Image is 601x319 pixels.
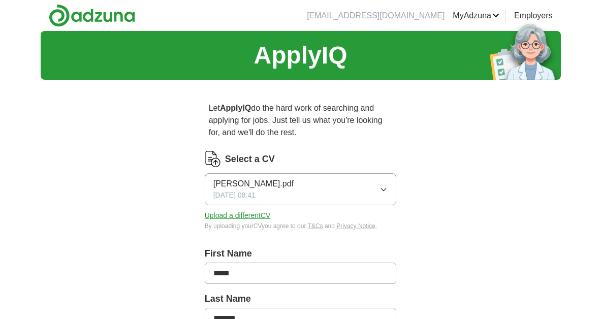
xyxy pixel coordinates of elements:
[514,10,553,22] a: Employers
[205,221,397,231] div: By uploading your CV you agree to our and .
[205,210,271,221] button: Upload a differentCV
[205,292,397,306] label: Last Name
[308,222,323,230] a: T&Cs
[205,247,397,261] label: First Name
[213,190,256,201] span: [DATE] 08:41
[220,104,251,112] strong: ApplyIQ
[205,173,397,205] button: [PERSON_NAME].pdf[DATE] 08:41
[336,222,375,230] a: Privacy Notice
[225,152,275,166] label: Select a CV
[205,151,221,167] img: CV Icon
[205,98,397,143] p: Let do the hard work of searching and applying for jobs. Just tell us what you're looking for, an...
[453,10,499,22] a: MyAdzuna
[213,178,294,190] span: [PERSON_NAME].pdf
[307,10,445,22] li: [EMAIL_ADDRESS][DOMAIN_NAME]
[254,37,347,74] h1: ApplyIQ
[49,4,135,27] img: Adzuna logo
